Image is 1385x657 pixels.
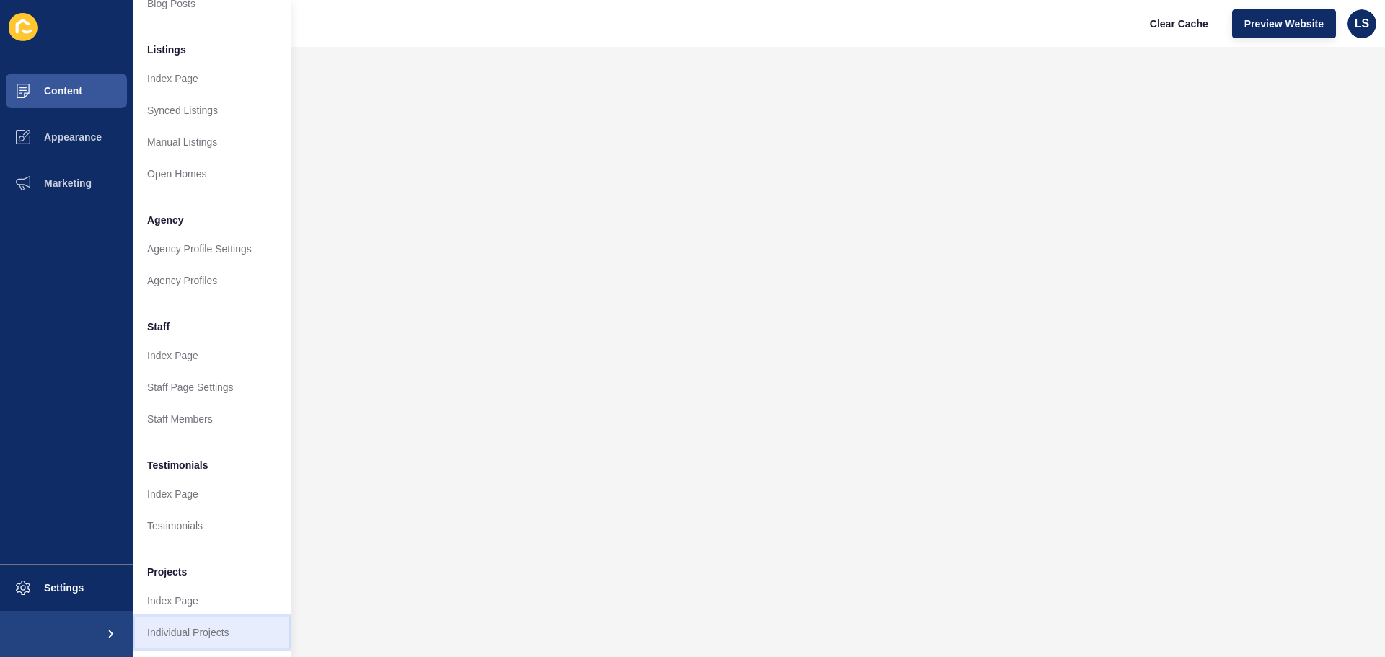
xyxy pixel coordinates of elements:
span: LS [1355,17,1369,31]
span: Agency [147,213,184,227]
a: Index Page [133,63,291,94]
span: Preview Website [1244,17,1324,31]
span: Projects [147,565,187,579]
span: Testimonials [147,458,208,472]
span: Listings [147,43,186,57]
a: Staff Members [133,403,291,435]
a: Staff Page Settings [133,371,291,403]
span: Staff [147,319,170,334]
a: Index Page [133,340,291,371]
a: Agency Profiles [133,265,291,296]
a: Index Page [133,585,291,617]
a: Manual Listings [133,126,291,158]
span: Clear Cache [1150,17,1208,31]
a: Individual Projects [133,617,291,648]
button: Preview Website [1232,9,1336,38]
a: Open Homes [133,158,291,190]
a: Synced Listings [133,94,291,126]
a: Index Page [133,478,291,510]
button: Clear Cache [1138,9,1221,38]
a: Testimonials [133,510,291,542]
a: Agency Profile Settings [133,233,291,265]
